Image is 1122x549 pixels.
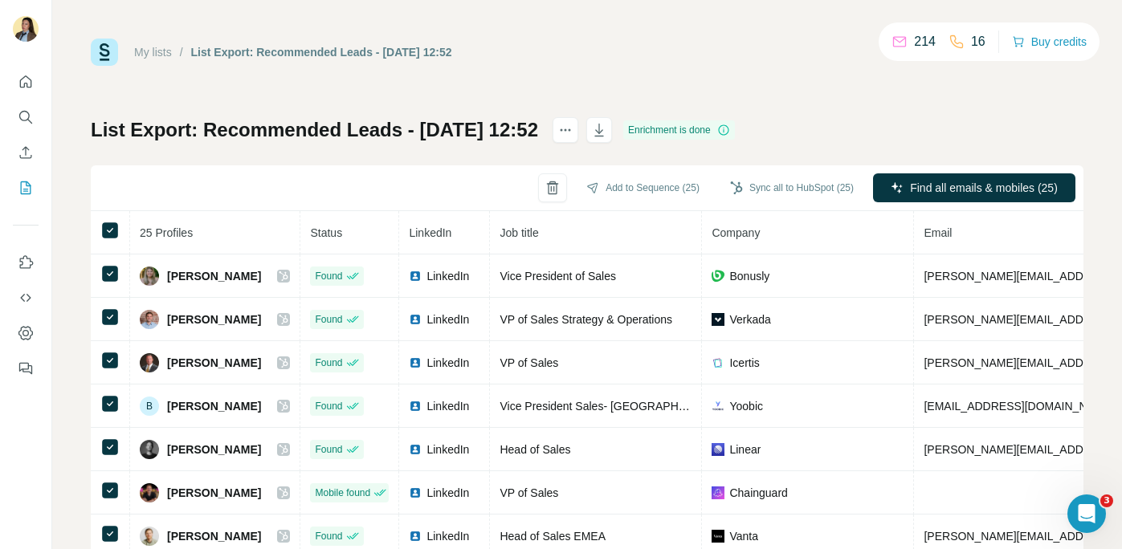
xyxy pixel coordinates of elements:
span: [EMAIL_ADDRESS][DOMAIN_NAME] [924,400,1114,413]
span: Mobile found [315,486,370,500]
img: Avatar [140,440,159,459]
p: 16 [971,32,985,51]
div: List Export: Recommended Leads - [DATE] 12:52 [191,44,452,60]
li: / [180,44,183,60]
img: LinkedIn logo [409,400,422,413]
button: Buy credits [1012,31,1087,53]
span: Found [315,269,342,283]
div: Enrichment is done [623,120,735,140]
span: LinkedIn [426,528,469,544]
button: Enrich CSV [13,138,39,167]
span: Chainguard [729,485,787,501]
span: [PERSON_NAME] [167,355,261,371]
img: LinkedIn logo [409,313,422,326]
div: B [140,396,159,416]
a: My lists [134,46,172,59]
span: Linear [729,441,761,458]
button: Search [13,103,39,132]
span: Icertis [729,355,759,371]
span: Job title [500,226,538,239]
span: Head of Sales [500,443,570,456]
span: Found [315,529,342,543]
img: Avatar [13,16,39,42]
span: Found [315,399,342,413]
button: Sync all to HubSpot (25) [719,176,865,200]
img: LinkedIn logo [409,486,422,499]
button: Use Surfe API [13,283,39,312]
span: Found [315,356,342,370]
button: My lists [13,173,39,202]
iframe: Intercom live chat [1067,494,1106,533]
span: [PERSON_NAME] [167,485,261,501]
span: Vice President Sales- [GEOGRAPHIC_DATA], MEA, APAC [500,400,793,413]
span: LinkedIn [426,268,469,284]
img: Avatar [140,310,159,329]
span: Company [712,226,760,239]
img: Avatar [140,483,159,502]
span: LinkedIn [426,441,469,458]
span: [PERSON_NAME] [167,398,261,414]
img: company-logo [712,486,724,499]
span: VP of Sales Strategy & Operations [500,313,672,326]
button: Use Surfe on LinkedIn [13,248,39,277]
p: 214 [914,32,936,51]
span: VP of Sales [500,356,558,369]
span: LinkedIn [426,485,469,501]
button: Find all emails & mobiles (25) [873,173,1075,202]
span: Found [315,312,342,327]
span: Find all emails & mobiles (25) [910,180,1058,196]
img: company-logo [712,270,724,283]
img: Avatar [140,527,159,546]
img: company-logo [712,400,724,413]
span: LinkedIn [409,226,451,239]
img: LinkedIn logo [409,270,422,283]
span: Email [924,226,952,239]
img: LinkedIn logo [409,356,422,369]
span: VP of Sales [500,486,558,499]
button: Feedback [13,354,39,383]
span: Yoobic [729,398,763,414]
span: Vanta [729,528,758,544]
span: [PERSON_NAME] [167,528,261,544]
span: [PERSON_NAME] [167,441,261,458]
img: Surfe Logo [91,39,118,66]
span: 3 [1100,494,1113,507]
button: actions [553,117,578,143]
img: Avatar [140,266,159,286]
span: LinkedIn [426,355,469,371]
img: company-logo [712,356,724,369]
img: LinkedIn logo [409,530,422,543]
img: company-logo [712,313,724,326]
span: Found [315,442,342,457]
button: Add to Sequence (25) [575,176,711,200]
span: Status [310,226,342,239]
button: Dashboard [13,319,39,348]
span: LinkedIn [426,398,469,414]
span: LinkedIn [426,311,469,327]
img: company-logo [712,530,724,543]
img: Avatar [140,353,159,372]
h1: List Export: Recommended Leads - [DATE] 12:52 [91,117,538,143]
span: [PERSON_NAME] [167,268,261,284]
span: Vice President of Sales [500,270,616,283]
span: Verkada [729,311,770,327]
img: company-logo [712,443,724,456]
img: LinkedIn logo [409,443,422,456]
span: Head of Sales EMEA [500,530,606,543]
span: 25 Profiles [140,226,193,239]
span: [PERSON_NAME] [167,311,261,327]
button: Quick start [13,67,39,96]
span: Bonusly [729,268,769,284]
